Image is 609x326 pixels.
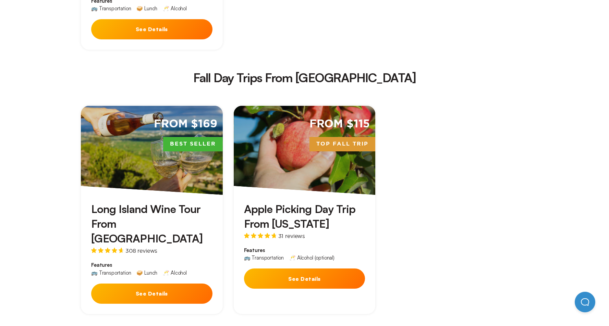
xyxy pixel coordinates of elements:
[244,255,284,260] div: 🚌 Transportation
[244,268,365,289] button: See Details
[244,247,365,254] span: Features
[91,19,212,39] button: See Details
[234,106,376,314] a: From $115Top Fall TripApple Picking Day Trip From [US_STATE]31 reviewsFeatures🚌 Transportation🥂 A...
[136,6,157,11] div: 🥪 Lunch
[163,6,187,11] div: 🥂 Alcohol
[154,117,217,131] span: From $169
[289,255,334,260] div: 🥂 Alcohol (optional)
[136,270,157,275] div: 🥪 Lunch
[163,137,223,151] span: Best Seller
[91,270,131,275] div: 🚌 Transportation
[91,262,212,268] span: Features
[309,117,370,131] span: From $115
[163,270,187,275] div: 🥂 Alcohol
[309,137,375,151] span: Top Fall Trip
[81,106,223,314] a: From $169Best SellerLong Island Wine Tour From [GEOGRAPHIC_DATA]308 reviewsFeatures🚌 Transportati...
[91,202,212,246] h3: Long Island Wine Tour From [GEOGRAPHIC_DATA]
[125,248,157,253] span: 308 reviews
[278,233,305,239] span: 31 reviews
[86,72,523,84] h2: Fall Day Trips From [GEOGRAPHIC_DATA]
[575,292,595,312] iframe: Help Scout Beacon - Open
[91,284,212,304] button: See Details
[91,6,131,11] div: 🚌 Transportation
[244,202,365,231] h3: Apple Picking Day Trip From [US_STATE]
